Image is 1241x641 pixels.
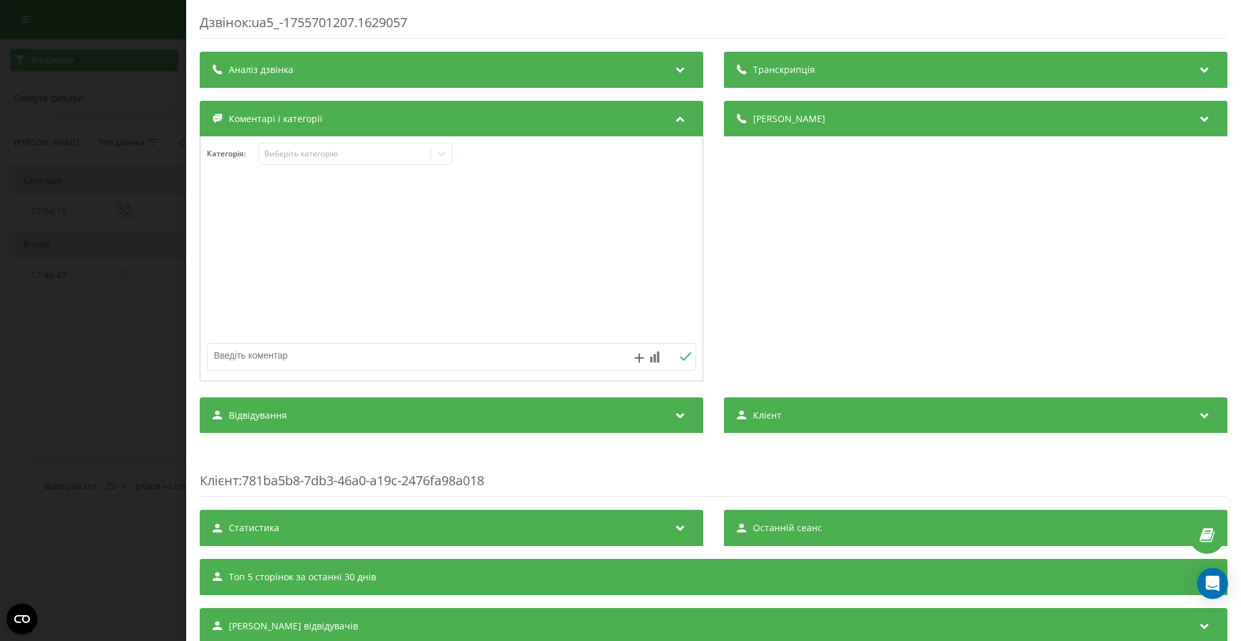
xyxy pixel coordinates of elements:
[200,446,1227,497] div: : 781ba5b8-7db3-46a0-a19c-2476fa98a018
[753,63,815,76] span: Транскрипція
[207,149,259,158] h4: Категорія :
[753,112,825,125] span: [PERSON_NAME]
[229,620,358,633] span: [PERSON_NAME] відвідувачів
[264,149,426,159] div: Виберіть категорію
[200,14,1227,39] div: Дзвінок : ua5_-1755701207.1629057
[200,472,239,489] span: Клієнт
[1197,568,1228,599] div: Open Intercom Messenger
[753,521,822,534] span: Останній сеанс
[229,112,323,125] span: Коментарі і категорії
[229,571,376,583] span: Топ 5 сторінок за останні 30 днів
[229,409,287,422] span: Відвідування
[229,63,293,76] span: Аналіз дзвінка
[753,409,781,422] span: Клієнт
[229,521,279,534] span: Статистика
[6,604,37,635] button: Open CMP widget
